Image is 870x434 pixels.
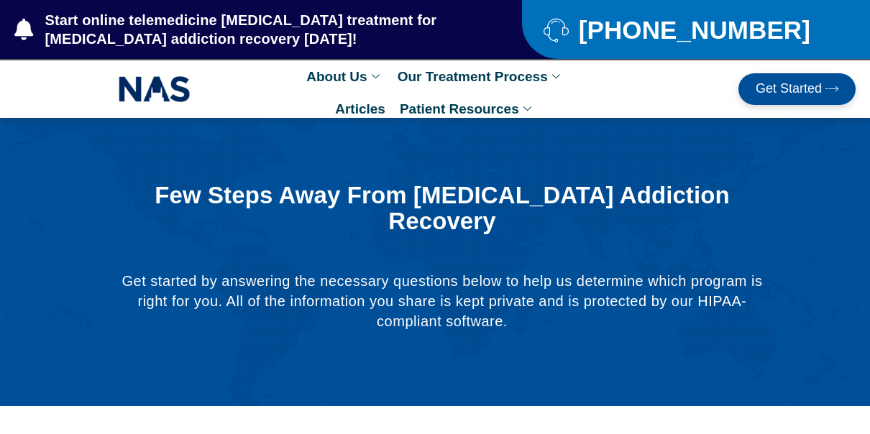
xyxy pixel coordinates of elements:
[42,11,465,48] span: Start online telemedicine [MEDICAL_DATA] treatment for [MEDICAL_DATA] addiction recovery [DATE]!
[738,73,856,105] a: Get Started
[393,93,542,125] a: Patient Resources
[115,271,770,331] p: Get started by answering the necessary questions below to help us determine which program is righ...
[756,82,822,96] span: Get Started
[119,73,191,106] img: NAS_email_signature-removebg-preview.png
[14,11,464,48] a: Start online telemedicine [MEDICAL_DATA] treatment for [MEDICAL_DATA] addiction recovery [DATE]!
[575,21,810,39] span: [PHONE_NUMBER]
[328,93,393,125] a: Articles
[544,17,834,42] a: [PHONE_NUMBER]
[390,60,571,93] a: Our Treatment Process
[151,183,734,235] h1: Few Steps Away From [MEDICAL_DATA] Addiction Recovery
[299,60,390,93] a: About Us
